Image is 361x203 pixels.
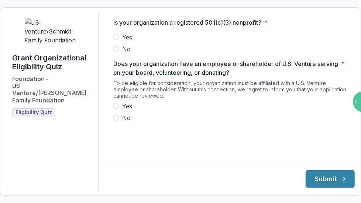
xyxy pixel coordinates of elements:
[122,33,132,42] span: Yes
[122,102,132,111] span: Yes
[12,76,92,104] h2: Foundation - US Venture/[PERSON_NAME] Family Foundation
[113,80,349,102] div: To be eligible for consideration, your organization must be affiliated with a U.S. Venture employ...
[113,18,261,27] p: Is your organization a registered 501(c)(3) nonprofit?
[25,18,80,45] img: US Venture/Schmidt Family Foundation
[306,170,355,188] button: Submit
[12,53,92,71] h1: Grant Organizational Eligibility Quiz
[16,109,52,116] span: Eligibility Quiz
[122,45,131,53] span: No
[113,59,338,77] p: Does your organization have an employee or shareholder of U.S. Venture serving on your board, vol...
[122,113,131,122] span: No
